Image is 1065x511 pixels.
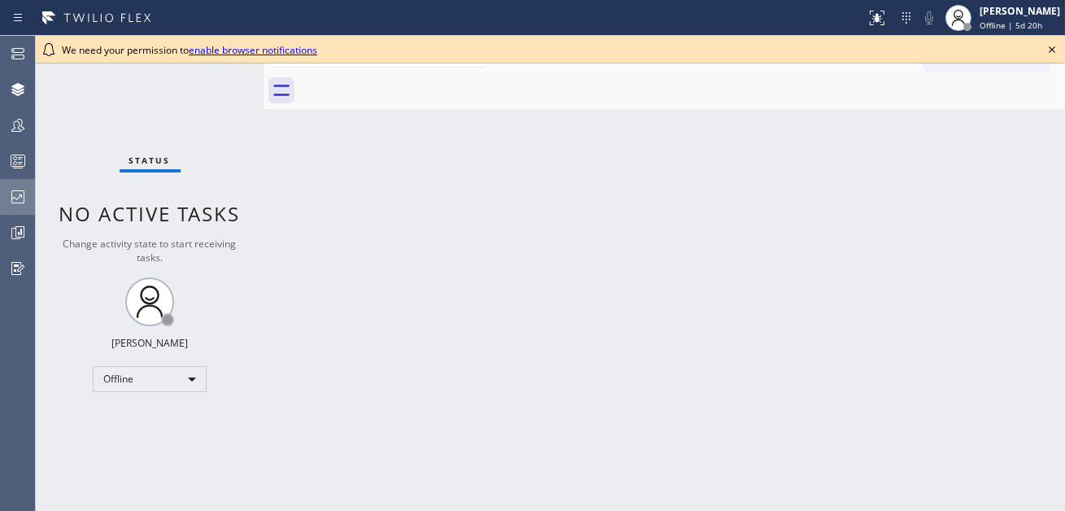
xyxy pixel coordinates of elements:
span: Status [129,155,171,166]
span: No active tasks [59,200,241,227]
div: [PERSON_NAME] [980,4,1060,18]
div: [PERSON_NAME] [111,336,188,350]
span: Change activity state to start receiving tasks. [63,237,237,264]
span: Offline | 5d 20h [980,20,1042,31]
span: We need your permission to [62,43,317,57]
a: enable browser notifications [189,43,317,57]
button: Mute [918,7,941,29]
div: Offline [93,366,207,392]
